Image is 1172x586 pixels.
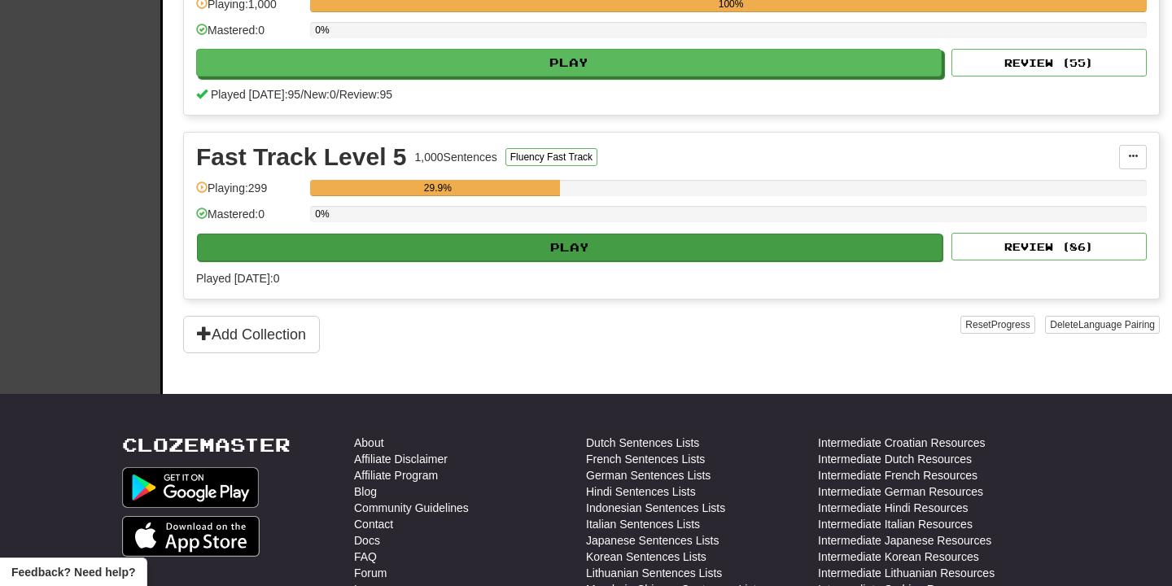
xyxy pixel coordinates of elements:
a: Intermediate Dutch Resources [818,451,972,467]
a: French Sentences Lists [586,451,705,467]
span: / [336,88,339,101]
a: Clozemaster [122,435,291,455]
a: Intermediate Japanese Resources [818,532,991,549]
div: Mastered: 0 [196,22,302,49]
div: Fast Track Level 5 [196,145,407,169]
a: Intermediate French Resources [818,467,977,483]
span: Language Pairing [1078,319,1155,330]
div: 29.9% [315,180,560,196]
a: Community Guidelines [354,500,469,516]
a: Intermediate Korean Resources [818,549,979,565]
button: Add Collection [183,316,320,353]
div: Playing: 299 [196,180,302,207]
a: Italian Sentences Lists [586,516,700,532]
a: Affiliate Program [354,467,438,483]
span: Open feedback widget [11,564,135,580]
button: Play [197,234,942,261]
button: Fluency Fast Track [505,148,597,166]
button: Review (55) [951,49,1147,77]
span: Played [DATE]: 95 [211,88,300,101]
a: Affiliate Disclaimer [354,451,448,467]
a: Intermediate Italian Resources [818,516,973,532]
a: Blog [354,483,377,500]
span: New: 0 [304,88,336,101]
span: Played [DATE]: 0 [196,272,279,285]
a: Lithuanian Sentences Lists [586,565,722,581]
a: Contact [354,516,393,532]
div: Mastered: 0 [196,206,302,233]
div: 1,000 Sentences [415,149,497,165]
button: Play [196,49,942,77]
span: Review: 95 [339,88,392,101]
a: Indonesian Sentences Lists [586,500,725,516]
a: Intermediate German Resources [818,483,983,500]
span: Progress [991,319,1030,330]
button: Review (86) [951,233,1147,260]
span: / [300,88,304,101]
img: Get it on Google Play [122,467,259,508]
a: Hindi Sentences Lists [586,483,696,500]
a: Forum [354,565,387,581]
a: Intermediate Lithuanian Resources [818,565,995,581]
img: Get it on App Store [122,516,260,557]
a: Intermediate Croatian Resources [818,435,985,451]
a: Japanese Sentences Lists [586,532,719,549]
a: Docs [354,532,380,549]
a: FAQ [354,549,377,565]
a: Intermediate Hindi Resources [818,500,968,516]
button: DeleteLanguage Pairing [1045,316,1160,334]
a: German Sentences Lists [586,467,711,483]
button: ResetProgress [960,316,1034,334]
a: About [354,435,384,451]
a: Korean Sentences Lists [586,549,706,565]
a: Dutch Sentences Lists [586,435,699,451]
